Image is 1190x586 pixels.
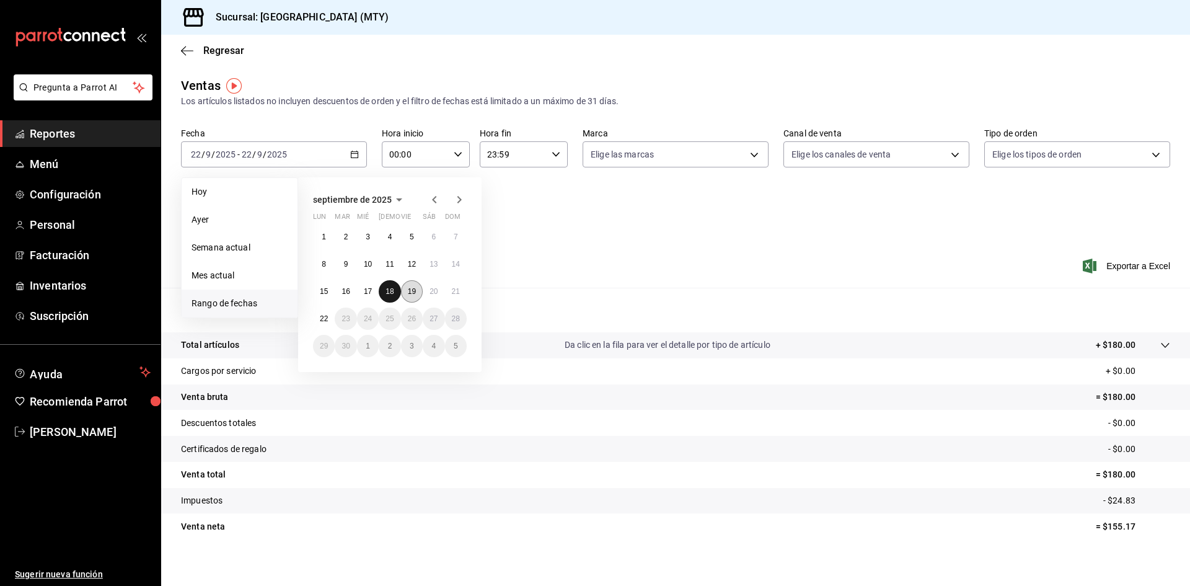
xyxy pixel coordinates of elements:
[181,129,367,138] label: Fecha
[379,280,400,303] button: 18 de septiembre de 2025
[263,149,267,159] span: /
[423,253,444,275] button: 13 de septiembre de 2025
[445,308,467,330] button: 28 de septiembre de 2025
[388,342,392,350] abbr: 2 de octubre de 2025
[201,149,205,159] span: /
[313,308,335,330] button: 22 de septiembre de 2025
[257,149,263,159] input: --
[320,287,328,296] abbr: 15 de septiembre de 2025
[408,260,416,269] abbr: 12 de septiembre de 2025
[344,233,348,241] abbr: 2 de septiembre de 2025
[1108,443,1170,456] p: - $0.00
[1085,259,1170,273] button: Exportar a Excel
[430,314,438,323] abbr: 27 de septiembre de 2025
[431,233,436,241] abbr: 6 de septiembre de 2025
[192,241,288,254] span: Semana actual
[215,149,236,159] input: ----
[30,156,151,172] span: Menú
[335,335,356,357] button: 30 de septiembre de 2025
[357,308,379,330] button: 24 de septiembre de 2025
[30,277,151,294] span: Inventarios
[342,287,350,296] abbr: 16 de septiembre de 2025
[1108,417,1170,430] p: - $0.00
[410,233,414,241] abbr: 5 de septiembre de 2025
[192,297,288,310] span: Rango de fechas
[30,393,151,410] span: Recomienda Parrot
[445,335,467,357] button: 5 de octubre de 2025
[313,335,335,357] button: 29 de septiembre de 2025
[181,494,223,507] p: Impuestos
[423,280,444,303] button: 20 de septiembre de 2025
[192,213,288,226] span: Ayer
[313,195,392,205] span: septiembre de 2025
[181,365,257,378] p: Cargos por servicio
[431,342,436,350] abbr: 4 de octubre de 2025
[401,253,423,275] button: 12 de septiembre de 2025
[565,339,770,352] p: Da clic en la fila para ver el detalle por tipo de artículo
[181,443,267,456] p: Certificados de regalo
[252,149,256,159] span: /
[342,314,350,323] abbr: 23 de septiembre de 2025
[410,342,414,350] abbr: 3 de octubre de 2025
[30,424,151,440] span: [PERSON_NAME]
[364,260,372,269] abbr: 10 de septiembre de 2025
[430,287,438,296] abbr: 20 de septiembre de 2025
[1096,391,1170,404] p: = $180.00
[190,149,201,159] input: --
[386,314,394,323] abbr: 25 de septiembre de 2025
[9,90,152,103] a: Pregunta a Parrot AI
[181,45,244,56] button: Regresar
[445,226,467,248] button: 7 de septiembre de 2025
[379,335,400,357] button: 2 de octubre de 2025
[379,253,400,275] button: 11 de septiembre de 2025
[388,233,392,241] abbr: 4 de septiembre de 2025
[206,10,389,25] h3: Sucursal: [GEOGRAPHIC_DATA] (MTY)
[313,213,326,226] abbr: lunes
[366,342,370,350] abbr: 1 de octubre de 2025
[237,149,240,159] span: -
[430,260,438,269] abbr: 13 de septiembre de 2025
[357,253,379,275] button: 10 de septiembre de 2025
[408,314,416,323] abbr: 26 de septiembre de 2025
[357,213,369,226] abbr: miércoles
[205,149,211,159] input: --
[452,260,460,269] abbr: 14 de septiembre de 2025
[1106,365,1170,378] p: + $0.00
[192,269,288,282] span: Mes actual
[992,148,1082,161] span: Elige los tipos de orden
[30,308,151,324] span: Suscripción
[357,226,379,248] button: 3 de septiembre de 2025
[382,129,470,138] label: Hora inicio
[401,280,423,303] button: 19 de septiembre de 2025
[1103,494,1170,507] p: - $24.83
[181,468,226,481] p: Venta total
[136,32,146,42] button: open_drawer_menu
[241,149,252,159] input: --
[379,308,400,330] button: 25 de septiembre de 2025
[423,308,444,330] button: 27 de septiembre de 2025
[364,314,372,323] abbr: 24 de septiembre de 2025
[211,149,215,159] span: /
[203,45,244,56] span: Regresar
[791,148,891,161] span: Elige los canales de venta
[423,226,444,248] button: 6 de septiembre de 2025
[423,213,436,226] abbr: sábado
[14,74,152,100] button: Pregunta a Parrot AI
[591,148,654,161] span: Elige las marcas
[181,520,225,533] p: Venta neta
[313,226,335,248] button: 1 de septiembre de 2025
[226,78,242,94] img: Tooltip marker
[322,233,326,241] abbr: 1 de septiembre de 2025
[30,186,151,203] span: Configuración
[335,308,356,330] button: 23 de septiembre de 2025
[364,287,372,296] abbr: 17 de septiembre de 2025
[30,365,134,380] span: Ayuda
[454,233,458,241] abbr: 7 de septiembre de 2025
[181,339,239,352] p: Total artículos
[454,342,458,350] abbr: 5 de octubre de 2025
[357,280,379,303] button: 17 de septiembre de 2025
[313,280,335,303] button: 15 de septiembre de 2025
[783,129,969,138] label: Canal de venta
[445,280,467,303] button: 21 de septiembre de 2025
